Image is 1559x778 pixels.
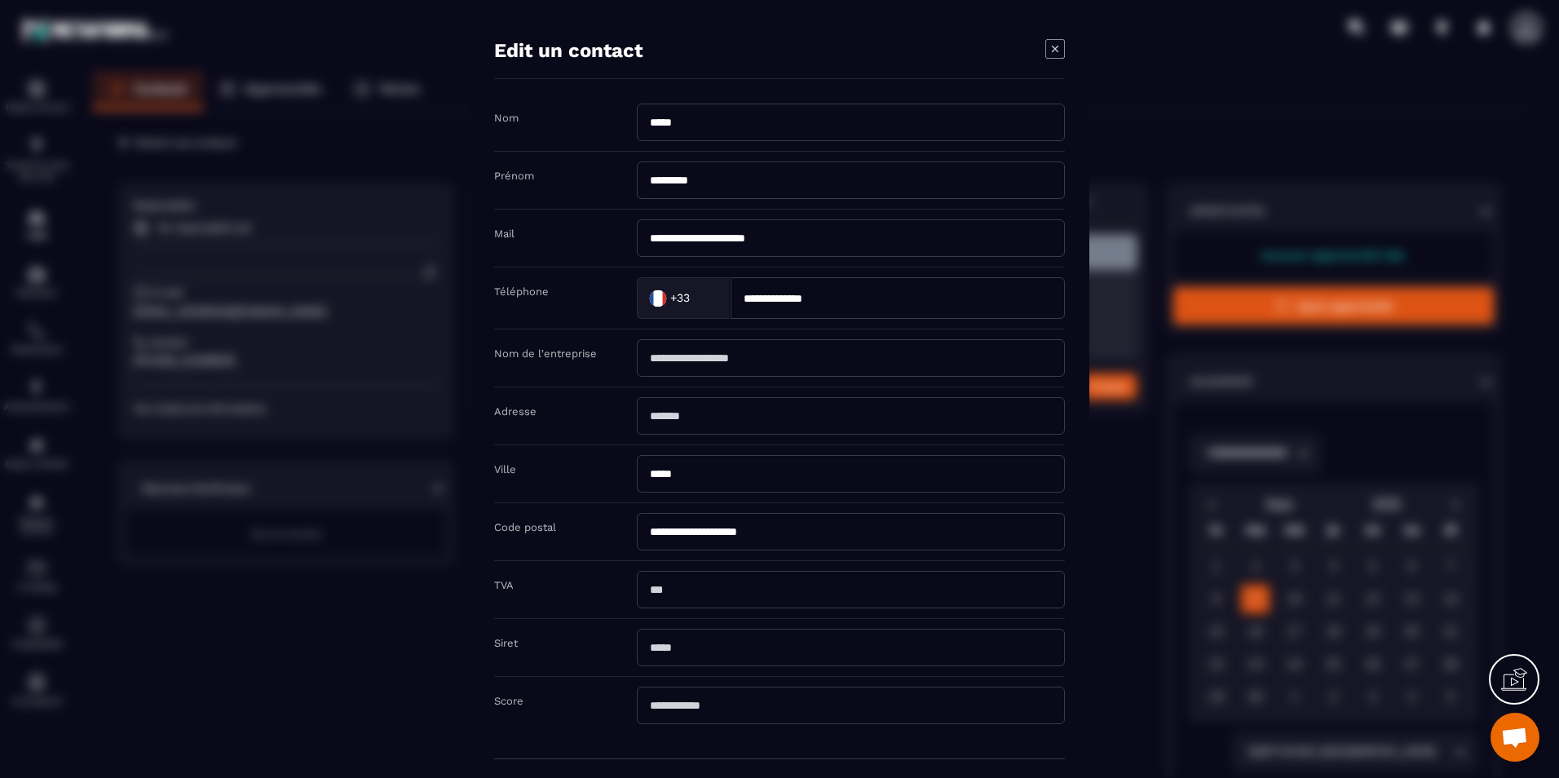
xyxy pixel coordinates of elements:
[494,405,537,418] label: Adresse
[494,39,643,62] h4: Edit un contact
[670,290,690,306] span: +33
[494,463,516,475] label: Ville
[693,285,713,310] input: Search for option
[642,281,674,314] img: Country Flag
[494,285,549,298] label: Téléphone
[494,521,556,533] label: Code postal
[494,579,514,591] label: TVA
[637,277,731,319] div: Search for option
[494,112,519,124] label: Nom
[494,347,597,360] label: Nom de l'entreprise
[494,695,523,707] label: Score
[494,228,515,240] label: Mail
[494,170,534,182] label: Prénom
[494,637,518,649] label: Siret
[1491,713,1539,762] div: Ouvrir le chat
